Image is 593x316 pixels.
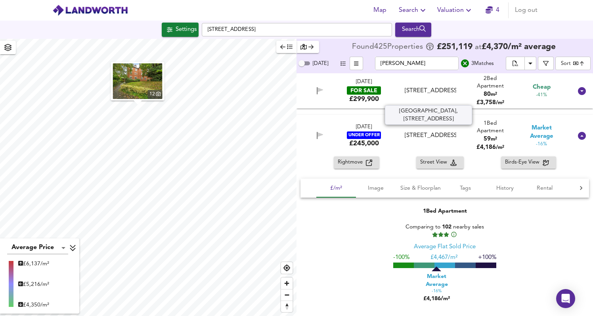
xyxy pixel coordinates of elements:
[515,5,538,16] span: Log out
[482,43,556,51] span: £ 4,370 / m² average
[555,57,591,70] div: Sort
[475,44,482,51] span: at
[352,43,425,51] div: Found 425 Propert ies
[356,78,372,86] div: [DATE]
[18,260,49,268] div: £ 6,137/m²
[395,23,431,37] button: Search
[370,5,389,16] span: Map
[416,156,464,169] button: Street View
[470,75,511,90] div: 2 Bed Apartment
[402,131,459,140] div: Abingdon Court, 9 Heathside Road, Woking
[496,145,504,150] span: / m²
[437,43,472,51] span: £ 251,119
[162,23,199,37] button: Settings
[361,183,391,193] span: Image
[512,2,541,18] button: Log out
[417,271,457,303] div: £4,186/m²
[484,91,491,97] span: 80
[113,63,163,99] a: property thumbnail 12
[356,124,372,131] div: [DATE]
[313,61,328,66] span: [DATE]
[417,272,457,288] span: Market Average
[393,255,409,261] span: -100%
[561,60,571,67] div: Sort
[506,57,536,70] div: split button
[505,158,543,167] span: Birds-Eye View
[338,158,366,167] span: Rightmove
[281,278,293,289] button: Zoom in
[18,280,49,288] div: £ 5,216/m²
[405,87,456,95] div: [STREET_ADDRESS]
[442,224,451,230] span: 102
[437,5,473,16] span: Valuation
[202,23,392,36] input: Enter a location...
[476,100,504,106] span: £ 3,758
[486,5,499,16] a: 4
[281,289,293,301] span: Zoom out
[52,4,128,16] img: logo
[414,243,476,251] div: Average Flat Sold Price
[375,57,459,70] input: Text Filter...
[281,262,293,274] button: Find my location
[533,83,551,91] span: Cheap
[347,86,381,95] div: FOR SALE
[450,183,480,193] span: Tags
[349,139,379,148] div: £245,000
[400,183,441,193] span: Size & Floorplan
[367,2,392,18] button: Map
[420,158,450,167] span: Street View
[334,156,379,169] button: Rightmove
[18,301,49,309] div: £ 4,350/m²
[484,136,491,142] span: 59
[395,23,431,37] div: Run Your Search
[434,2,476,18] button: Valuation
[496,100,504,105] span: / m²
[296,115,593,156] div: [DATE]UNDER OFFER£245,000 [STREET_ADDRESS]1Bed Apartment59m²£4,186/m² Market Average-16%
[321,183,351,193] span: £/m²
[536,141,547,148] span: -16%
[430,255,457,261] span: £ 4,467/m²
[536,92,547,99] span: -41%
[556,289,575,308] div: Open Intercom Messenger
[176,25,197,35] div: Settings
[397,25,429,35] div: Search
[524,57,536,70] button: Download Results
[432,288,442,295] span: -16%
[7,242,68,254] div: Average Price
[470,120,511,135] div: 1 Bed Apartment
[281,301,293,312] button: Reset bearing to north
[490,183,520,193] span: History
[491,92,497,97] span: m²
[347,131,381,139] div: UNDER OFFER
[399,5,428,16] span: Search
[296,73,593,109] div: [DATE]FOR SALE£299,900 [STREET_ADDRESS]2Bed Apartment80m²£3,758/m² Cheap-41%
[521,124,562,141] span: Market Average
[113,63,163,99] img: property thumbnail
[491,137,497,142] span: m²
[471,59,494,68] div: 3 Match es
[476,145,504,150] span: £ 4,186
[480,2,505,18] button: 4
[459,57,471,70] button: search
[148,90,163,99] div: 12
[577,86,587,96] svg: Show Details
[478,255,496,261] span: +100%
[501,156,556,169] button: Birds-Eye View
[423,207,467,215] div: 1 Bed Apartment
[396,2,431,18] button: Search
[393,223,496,238] div: Comparing to nearby sales
[281,289,293,301] button: Zoom out
[530,183,560,193] span: Rental
[162,23,199,37] div: Click to configure Search Settings
[111,62,165,101] button: property thumbnail 12
[349,95,379,103] div: £299,900
[405,131,456,140] div: [STREET_ADDRESS]
[577,131,587,141] svg: Show Details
